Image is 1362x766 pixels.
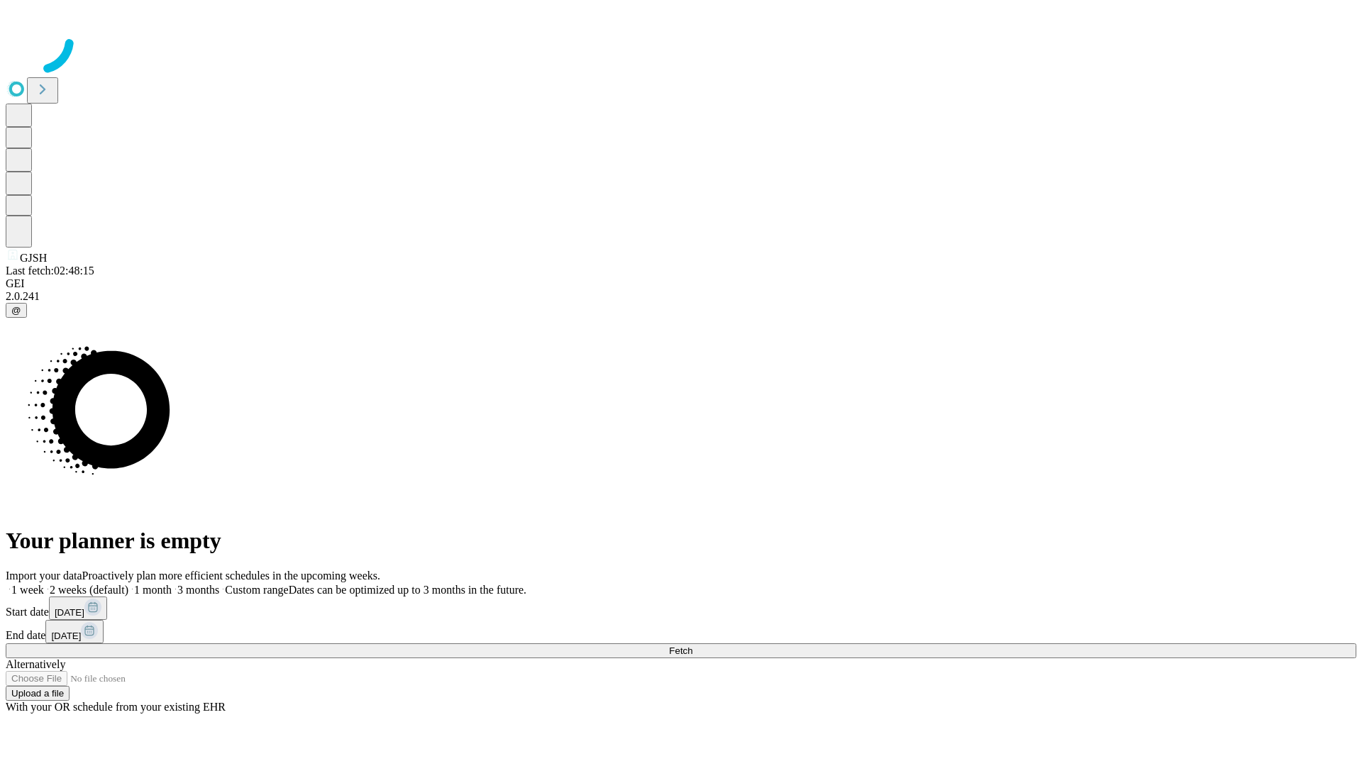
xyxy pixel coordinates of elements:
[6,596,1356,620] div: Start date
[669,645,692,656] span: Fetch
[45,620,104,643] button: [DATE]
[6,277,1356,290] div: GEI
[6,570,82,582] span: Import your data
[6,658,65,670] span: Alternatively
[55,607,84,618] span: [DATE]
[134,584,172,596] span: 1 month
[6,265,94,277] span: Last fetch: 02:48:15
[289,584,526,596] span: Dates can be optimized up to 3 months in the future.
[51,631,81,641] span: [DATE]
[6,290,1356,303] div: 2.0.241
[6,643,1356,658] button: Fetch
[177,584,219,596] span: 3 months
[20,252,47,264] span: GJSH
[6,620,1356,643] div: End date
[49,596,107,620] button: [DATE]
[6,528,1356,554] h1: Your planner is empty
[82,570,380,582] span: Proactively plan more efficient schedules in the upcoming weeks.
[11,584,44,596] span: 1 week
[225,584,288,596] span: Custom range
[6,686,70,701] button: Upload a file
[50,584,128,596] span: 2 weeks (default)
[6,303,27,318] button: @
[11,305,21,316] span: @
[6,701,226,713] span: With your OR schedule from your existing EHR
